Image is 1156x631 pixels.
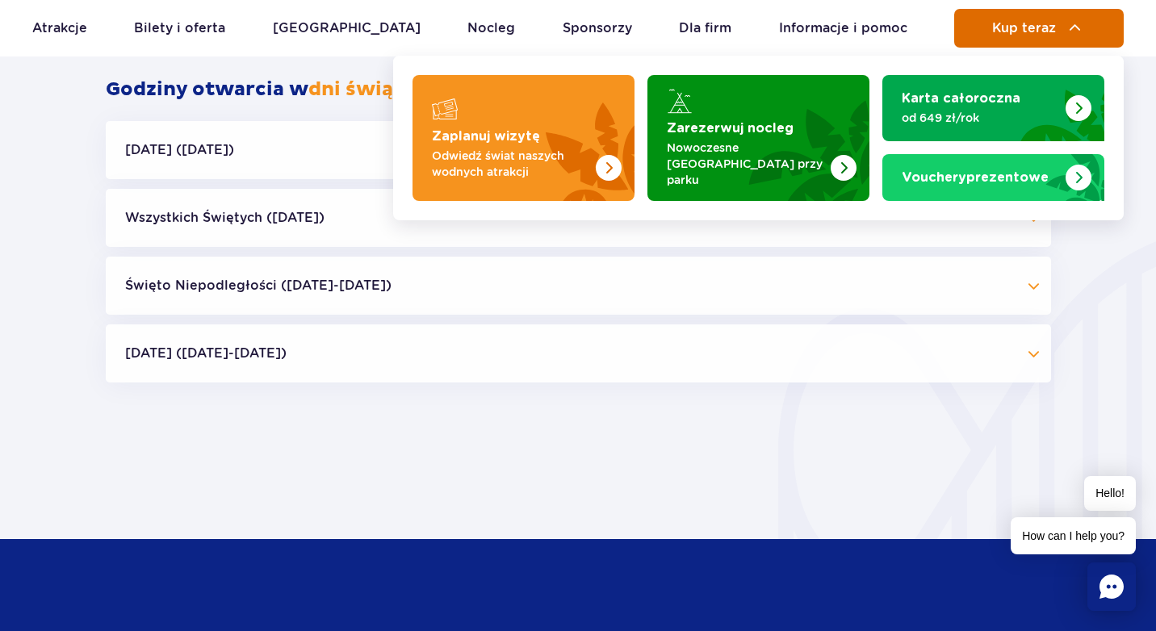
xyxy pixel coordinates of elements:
a: [GEOGRAPHIC_DATA] [273,9,421,48]
a: Bilety i oferta [134,9,225,48]
a: Dla firm [679,9,731,48]
a: Vouchery prezentowe [882,154,1104,201]
span: dni świąteczne [308,77,460,102]
strong: Karta całoroczna [902,92,1020,105]
span: Kup teraz [992,21,1056,36]
div: Chat [1087,562,1136,611]
a: Zarezerwuj nocleg [647,75,869,201]
span: How can I help you? [1011,517,1136,554]
button: Wszystkich Świętych ([DATE]) [106,189,1051,247]
button: [DATE] ([DATE]) [106,121,1051,179]
a: Sponsorzy [563,9,632,48]
a: Zaplanuj wizytę [413,75,635,201]
a: Informacje i pomoc [779,9,907,48]
button: Kup teraz [954,9,1124,48]
span: Vouchery [902,171,966,184]
button: [DATE] ([DATE]-[DATE]) [106,324,1051,382]
strong: prezentowe [902,171,1049,184]
p: Nowoczesne [GEOGRAPHIC_DATA] przy parku [667,140,824,188]
a: Karta całoroczna [882,75,1104,141]
a: Atrakcje [32,9,87,48]
h2: Godziny otwarcia w [106,77,1051,102]
span: Hello! [1084,476,1136,511]
button: Święto Niepodległości ([DATE]-[DATE]) [106,257,1051,315]
strong: Zaplanuj wizytę [432,130,540,143]
p: od 649 zł/rok [902,110,1059,126]
a: Nocleg [467,9,515,48]
strong: Zarezerwuj nocleg [667,122,794,135]
p: Odwiedź świat naszych wodnych atrakcji [432,148,589,180]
